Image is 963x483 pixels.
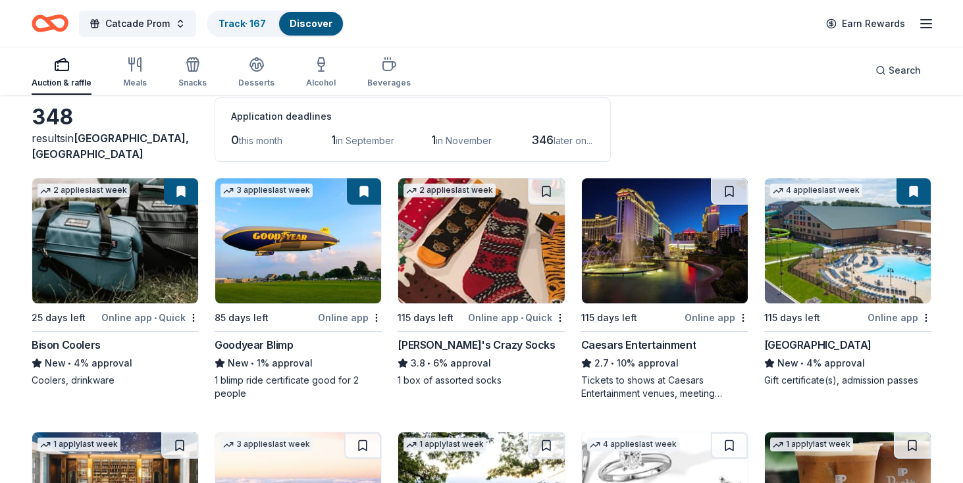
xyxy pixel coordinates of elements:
[215,337,293,353] div: Goodyear Blimp
[611,358,614,369] span: •
[685,309,748,326] div: Online app
[45,355,66,371] span: New
[770,438,853,451] div: 1 apply last week
[398,310,454,326] div: 115 days left
[403,438,486,451] div: 1 apply last week
[587,438,679,451] div: 4 applies last week
[38,438,120,451] div: 1 apply last week
[318,309,382,326] div: Online app
[889,63,921,78] span: Search
[79,11,196,37] button: Catcade Prom
[238,51,274,95] button: Desserts
[398,355,565,371] div: 6% approval
[228,355,249,371] span: New
[531,133,554,147] span: 346
[865,57,931,84] button: Search
[215,374,382,400] div: 1 blimp ride certificate good for 2 people
[32,51,91,95] button: Auction & raffle
[239,135,282,146] span: this month
[411,355,425,371] span: 3.8
[770,184,862,197] div: 4 applies last week
[868,309,931,326] div: Online app
[32,132,189,161] span: in
[32,355,199,371] div: 4% approval
[764,374,931,387] div: Gift certificate(s), admission passes
[436,135,492,146] span: in November
[398,374,565,387] div: 1 box of assorted socks
[336,135,394,146] span: in September
[32,104,199,130] div: 348
[154,313,157,323] span: •
[431,133,436,147] span: 1
[306,51,336,95] button: Alcohol
[231,133,239,147] span: 0
[554,135,592,146] span: later on...
[215,355,382,371] div: 1% approval
[367,78,411,88] div: Beverages
[581,374,748,400] div: Tickets to shows at Caesars Entertainment venues, meeting spaces, monetary support
[105,16,170,32] span: Catcade Prom
[32,374,199,387] div: Coolers, drinkware
[221,184,313,197] div: 3 applies last week
[215,178,382,400] a: Image for Goodyear Blimp3 applieslast week85 days leftOnline appGoodyear BlimpNew•1% approval1 bl...
[32,310,86,326] div: 25 days left
[581,337,696,353] div: Caesars Entertainment
[764,178,931,387] a: Image for Great Wolf Lodge4 applieslast week115 days leftOnline app[GEOGRAPHIC_DATA]New•4% approv...
[403,184,496,197] div: 2 applies last week
[123,51,147,95] button: Meals
[367,51,411,95] button: Beverages
[800,358,804,369] span: •
[818,12,913,36] a: Earn Rewards
[32,178,199,387] a: Image for Bison Coolers2 applieslast week25 days leftOnline app•QuickBison CoolersNew•4% approval...
[32,178,198,303] img: Image for Bison Coolers
[764,355,931,371] div: 4% approval
[521,313,523,323] span: •
[777,355,798,371] span: New
[594,355,609,371] span: 2.7
[765,178,931,303] img: Image for Great Wolf Lodge
[32,78,91,88] div: Auction & raffle
[123,78,147,88] div: Meals
[101,309,199,326] div: Online app Quick
[207,11,344,37] button: Track· 167Discover
[398,178,565,387] a: Image for John's Crazy Socks2 applieslast week115 days leftOnline app•Quick[PERSON_NAME]'s Crazy ...
[581,355,748,371] div: 10% approval
[331,133,336,147] span: 1
[221,438,313,451] div: 3 applies last week
[178,78,207,88] div: Snacks
[581,178,748,400] a: Image for Caesars Entertainment115 days leftOnline appCaesars Entertainment2.7•10% approvalTicket...
[398,337,555,353] div: [PERSON_NAME]'s Crazy Socks
[68,358,71,369] span: •
[764,337,872,353] div: [GEOGRAPHIC_DATA]
[219,18,266,29] a: Track· 167
[32,8,68,39] a: Home
[581,310,637,326] div: 115 days left
[231,109,594,124] div: Application deadlines
[215,310,269,326] div: 85 days left
[238,78,274,88] div: Desserts
[215,178,381,303] img: Image for Goodyear Blimp
[764,310,820,326] div: 115 days left
[178,51,207,95] button: Snacks
[251,358,255,369] span: •
[38,184,130,197] div: 2 applies last week
[306,78,336,88] div: Alcohol
[32,337,101,353] div: Bison Coolers
[398,178,564,303] img: Image for John's Crazy Socks
[32,132,189,161] span: [GEOGRAPHIC_DATA], [GEOGRAPHIC_DATA]
[32,130,199,162] div: results
[468,309,565,326] div: Online app Quick
[428,358,431,369] span: •
[582,178,748,303] img: Image for Caesars Entertainment
[290,18,332,29] a: Discover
